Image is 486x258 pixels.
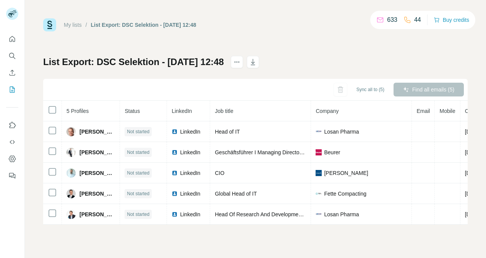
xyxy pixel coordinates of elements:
[416,108,430,114] span: Email
[316,149,322,155] img: company-logo
[43,18,56,31] img: Surfe Logo
[180,211,200,218] span: LinkedIn
[66,168,76,178] img: Avatar
[79,190,115,198] span: [PERSON_NAME]
[66,108,89,114] span: 5 Profiles
[6,135,18,149] button: Use Surfe API
[6,169,18,183] button: Feedback
[434,15,469,25] button: Buy credits
[324,190,366,198] span: Fette Compacting
[180,149,200,156] span: LinkedIn
[79,211,115,218] span: [PERSON_NAME]
[127,190,149,197] span: Not started
[215,170,224,176] span: CIO
[324,149,340,156] span: Beurer
[180,169,200,177] span: LinkedIn
[6,32,18,46] button: Quick start
[351,84,390,95] button: Sync all to (5)
[215,211,312,217] span: Head Of Research And Development NB
[127,128,149,135] span: Not started
[316,170,322,176] img: company-logo
[215,191,257,197] span: Global Head of IT
[79,149,115,156] span: [PERSON_NAME]
[324,128,359,136] span: Losan Pharma
[6,152,18,166] button: Dashboard
[215,129,240,135] span: Head of IT
[316,129,322,135] img: company-logo
[127,211,149,218] span: Not started
[6,83,18,96] button: My lists
[86,21,87,29] li: /
[316,211,322,217] img: company-logo
[66,210,76,219] img: Avatar
[180,190,200,198] span: LinkedIn
[387,15,397,24] p: 633
[172,108,192,114] span: LinkedIn
[215,108,233,114] span: Job title
[172,211,178,217] img: LinkedIn logo
[125,108,140,114] span: Status
[64,22,82,28] a: My lists
[324,211,359,218] span: Losan Pharma
[66,148,76,157] img: Avatar
[172,170,178,176] img: LinkedIn logo
[6,66,18,80] button: Enrich CSV
[79,128,115,136] span: [PERSON_NAME]
[127,149,149,156] span: Not started
[172,129,178,135] img: LinkedIn logo
[127,170,149,176] span: Not started
[66,127,76,136] img: Avatar
[324,169,368,177] span: [PERSON_NAME]
[43,56,224,68] h1: List Export: DSC Selektion - [DATE] 12:48
[6,118,18,132] button: Use Surfe on LinkedIn
[180,128,200,136] span: LinkedIn
[439,108,455,114] span: Mobile
[316,191,322,197] img: company-logo
[215,149,365,155] span: Geschäftsführer I Managing Director I Chief Commercial Officer
[172,191,178,197] img: LinkedIn logo
[356,86,384,93] span: Sync all to (5)
[79,169,115,177] span: [PERSON_NAME]
[316,108,339,114] span: Company
[66,189,76,198] img: Avatar
[6,49,18,63] button: Search
[172,149,178,155] img: LinkedIn logo
[91,21,196,29] div: List Export: DSC Selektion - [DATE] 12:48
[414,15,421,24] p: 44
[231,56,243,68] button: actions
